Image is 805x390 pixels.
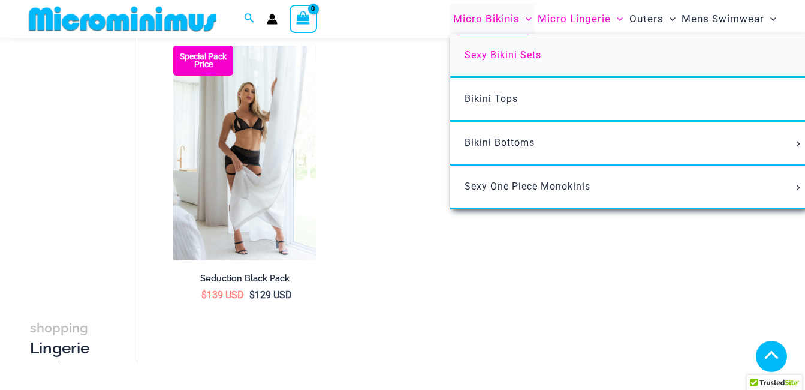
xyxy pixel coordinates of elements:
a: Seduction Black Pack [173,273,316,289]
b: Special Pack Price [173,53,233,68]
a: Micro BikinisMenu ToggleMenu Toggle [450,4,535,34]
span: Sexy Bikini Sets [465,49,541,61]
a: Seduction Black 1034 Bra 6034 Bottom 5019 skirt 11 Seduction Black 1034 Bra 6034 Bottom 5019 skir... [173,46,316,260]
span: Micro Lingerie [538,4,611,34]
span: Menu Toggle [664,4,676,34]
a: View Shopping Cart, empty [290,5,317,32]
span: Mens Swimwear [682,4,764,34]
a: Mens SwimwearMenu ToggleMenu Toggle [679,4,779,34]
bdi: 129 USD [249,289,292,301]
a: Micro LingerieMenu ToggleMenu Toggle [535,4,626,34]
span: $ [249,289,255,301]
a: Search icon link [244,11,255,26]
span: Micro Bikinis [453,4,520,34]
span: Menu Toggle [520,4,532,34]
h2: Seduction Black Pack [173,273,316,284]
span: Menu Toggle [764,4,776,34]
span: shopping [30,320,88,335]
span: Menu Toggle [792,141,805,147]
a: OutersMenu ToggleMenu Toggle [626,4,679,34]
iframe: TrustedSite Certified [30,40,138,280]
span: Menu Toggle [611,4,623,34]
img: Seduction Black 1034 Bra 6034 Bottom 5019 skirt 11 [173,46,316,260]
bdi: 139 USD [201,289,244,301]
span: Bikini Bottoms [465,137,535,148]
span: Sexy One Piece Monokinis [465,181,590,192]
span: Outers [629,4,664,34]
a: Account icon link [267,14,278,25]
span: Bikini Tops [465,93,518,104]
span: $ [201,289,207,301]
h3: Lingerie Packs [30,317,95,379]
nav: Site Navigation [448,2,781,36]
img: MM SHOP LOGO FLAT [24,5,221,32]
span: Menu Toggle [792,185,805,191]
